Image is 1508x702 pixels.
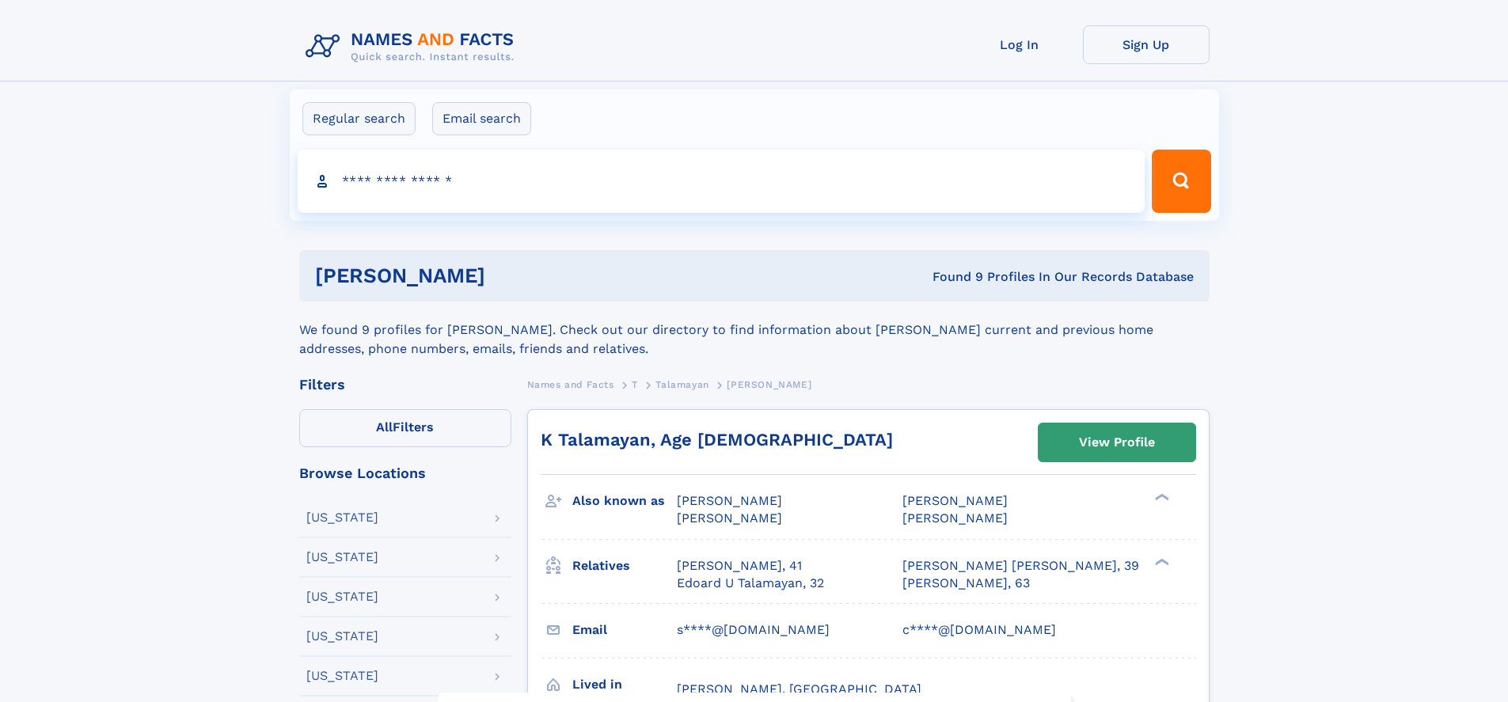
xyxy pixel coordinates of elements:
[1152,150,1210,213] button: Search Button
[677,557,802,575] a: [PERSON_NAME], 41
[306,590,378,603] div: [US_STATE]
[299,25,527,68] img: Logo Names and Facts
[299,378,511,392] div: Filters
[902,510,1008,526] span: [PERSON_NAME]
[902,575,1030,592] a: [PERSON_NAME], 63
[632,374,638,394] a: T
[677,575,824,592] a: Edoard U Talamayan, 32
[432,102,531,135] label: Email search
[299,409,511,447] label: Filters
[1039,423,1195,461] a: View Profile
[655,374,708,394] a: Talamayan
[306,670,378,682] div: [US_STATE]
[306,511,378,524] div: [US_STATE]
[902,557,1139,575] a: [PERSON_NAME] [PERSON_NAME], 39
[306,551,378,563] div: [US_STATE]
[299,302,1210,359] div: We found 9 profiles for [PERSON_NAME]. Check out our directory to find information about [PERSON_...
[1083,25,1210,64] a: Sign Up
[632,379,638,390] span: T
[572,617,677,643] h3: Email
[727,379,811,390] span: [PERSON_NAME]
[1151,556,1170,567] div: ❯
[298,150,1145,213] input: search input
[315,266,709,286] h1: [PERSON_NAME]
[376,419,393,434] span: All
[677,493,782,508] span: [PERSON_NAME]
[708,268,1194,286] div: Found 9 Profiles In Our Records Database
[1079,424,1155,461] div: View Profile
[572,671,677,698] h3: Lived in
[956,25,1083,64] a: Log In
[677,681,921,696] span: [PERSON_NAME], [GEOGRAPHIC_DATA]
[677,510,782,526] span: [PERSON_NAME]
[541,430,893,450] a: K Talamayan, Age [DEMOGRAPHIC_DATA]
[902,493,1008,508] span: [PERSON_NAME]
[302,102,416,135] label: Regular search
[572,488,677,514] h3: Also known as
[527,374,614,394] a: Names and Facts
[1151,492,1170,503] div: ❯
[572,552,677,579] h3: Relatives
[306,630,378,643] div: [US_STATE]
[299,466,511,480] div: Browse Locations
[655,379,708,390] span: Talamayan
